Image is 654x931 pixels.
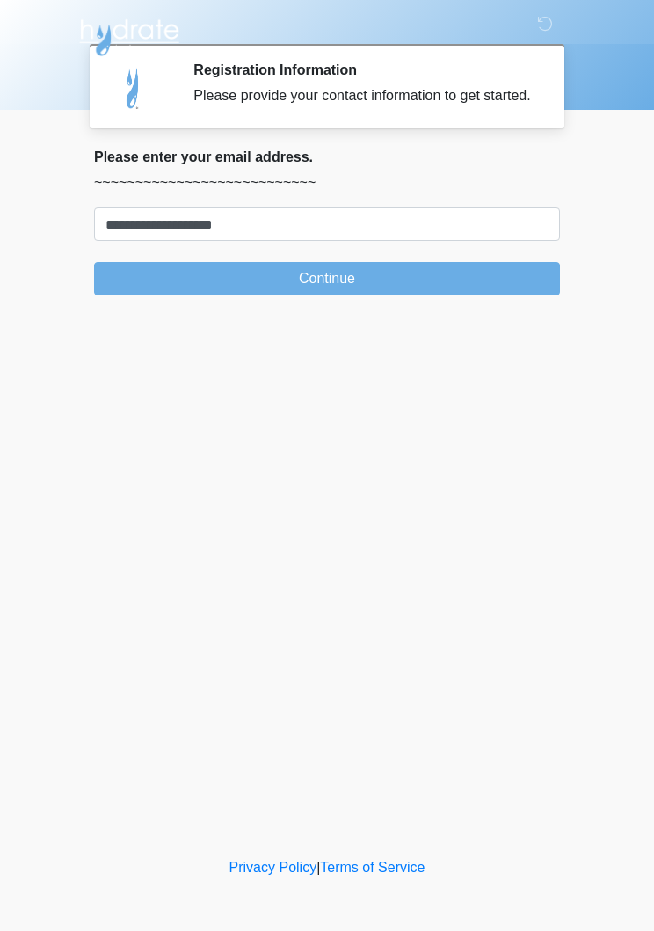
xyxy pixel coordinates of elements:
img: Hydrate IV Bar - Chandler Logo [76,13,182,57]
a: Terms of Service [320,860,425,875]
img: Agent Avatar [107,62,160,114]
a: | [316,860,320,875]
div: Please provide your contact information to get started. [193,85,534,106]
a: Privacy Policy [229,860,317,875]
button: Continue [94,262,560,295]
h2: Please enter your email address. [94,149,560,165]
p: ~~~~~~~~~~~~~~~~~~~~~~~~~~~ [94,172,560,193]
